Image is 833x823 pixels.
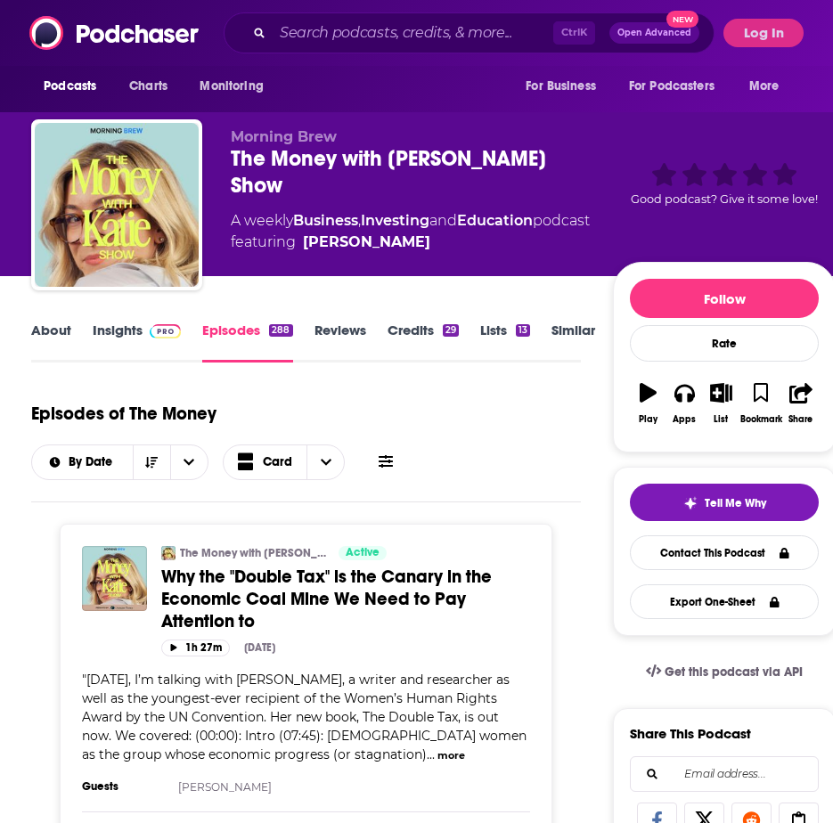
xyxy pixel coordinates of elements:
img: The Money with Katie Show [35,123,199,287]
button: open menu [31,69,119,103]
span: Charts [129,74,167,99]
div: Rate [630,325,819,362]
span: " [82,672,527,762]
button: open menu [170,445,208,479]
button: more [437,748,465,763]
span: Tell Me Why [705,496,766,510]
img: Why the "Double Tax" is the Canary in the Economic Coal Mine We Need to Pay Attention to [82,546,147,611]
button: Follow [630,279,819,318]
a: Episodes288 [202,322,292,363]
div: 29 [443,324,459,337]
span: Podcasts [44,74,96,99]
button: Bookmark [739,371,783,436]
a: The Money with [PERSON_NAME] Show [180,546,327,560]
button: Play [630,371,666,436]
img: Podchaser Pro [150,324,181,338]
div: 13 [516,324,530,337]
button: open menu [617,69,740,103]
a: Lists13 [480,322,530,363]
img: The Money with Katie Show [161,546,176,560]
span: Card [263,456,292,469]
button: 1h 27m [161,640,230,656]
input: Email address... [645,757,804,791]
span: More [749,74,780,99]
a: Education [457,212,533,229]
button: Log In [723,19,804,47]
span: By Date [69,456,118,469]
a: Charts [118,69,178,103]
span: Why the "Double Tax" is the Canary in the Economic Coal Mine We Need to Pay Attention to [161,566,492,632]
input: Search podcasts, credits, & more... [273,19,553,47]
a: Business [293,212,358,229]
span: For Business [526,74,596,99]
span: Open Advanced [617,29,691,37]
span: Morning Brew [231,128,337,145]
span: [DATE], I’m talking with [PERSON_NAME], a writer and researcher as well as the youngest-ever reci... [82,672,527,762]
h3: Share This Podcast [630,725,751,742]
div: Apps [673,414,696,425]
div: Search followers [630,756,819,792]
div: Share [788,414,813,425]
button: open menu [187,69,286,103]
div: Play [639,414,657,425]
button: Apps [666,371,703,436]
a: Katie Gatti [303,232,430,253]
span: ... [427,746,435,762]
a: Investing [361,212,429,229]
span: Ctrl K [553,21,595,45]
span: and [429,212,457,229]
a: Similar [551,322,595,363]
span: Get this podcast via API [665,664,803,680]
div: [DATE] [244,641,275,654]
a: Contact This Podcast [630,535,819,570]
span: New [666,11,698,28]
button: open menu [513,69,618,103]
a: Why the "Double Tax" is the Canary in the Economic Coal Mine We Need to Pay Attention to [161,566,530,632]
span: For Podcasters [629,74,715,99]
button: List [703,371,739,436]
button: open menu [737,69,802,103]
a: Reviews [314,322,366,363]
img: tell me why sparkle [683,496,698,510]
button: Sort Direction [133,445,170,479]
button: open menu [32,456,133,469]
button: Share [783,371,820,436]
div: List [714,414,728,425]
div: Search podcasts, credits, & more... [224,12,715,53]
button: Choose View [223,444,346,480]
button: tell me why sparkleTell Me Why [630,484,819,521]
div: 288 [269,324,292,337]
button: Open AdvancedNew [609,22,699,44]
a: About [31,322,71,363]
div: Bookmark [740,414,782,425]
span: Monitoring [200,74,263,99]
span: Good podcast? Give it some love! [631,192,818,206]
span: featuring [231,232,590,253]
a: Get this podcast via API [632,650,817,694]
div: A weekly podcast [231,210,590,253]
h1: Episodes of The Money [31,403,216,425]
h2: Choose List sort [31,444,208,480]
a: Credits29 [388,322,459,363]
button: Export One-Sheet [630,584,819,619]
span: Active [346,544,380,562]
h3: Guests [82,779,162,794]
span: , [358,212,361,229]
img: Podchaser - Follow, Share and Rate Podcasts [29,16,200,50]
a: Active [339,546,387,560]
a: InsightsPodchaser Pro [93,322,181,363]
a: [PERSON_NAME] [178,780,272,794]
